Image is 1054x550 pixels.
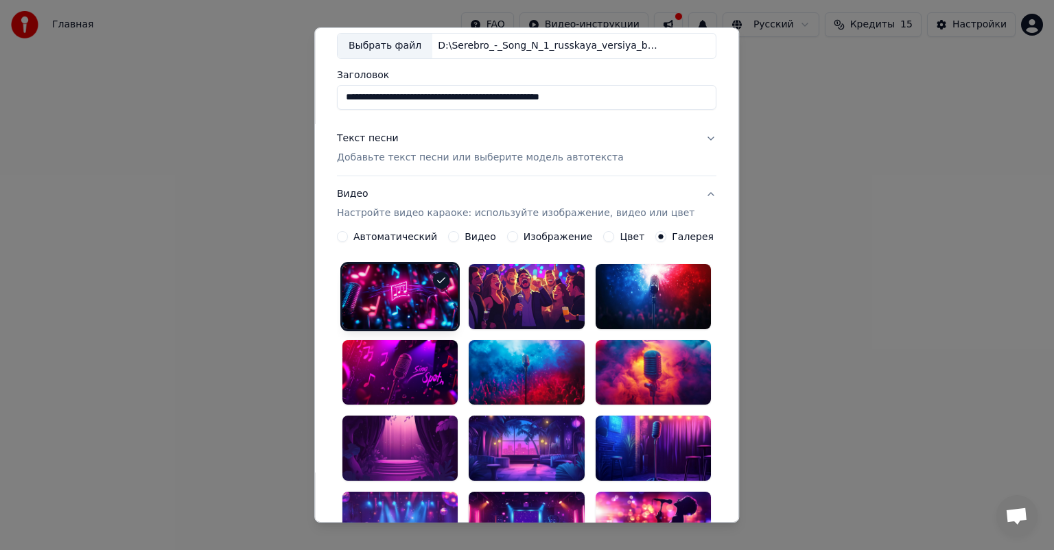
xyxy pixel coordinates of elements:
[337,187,694,220] div: Видео
[337,121,716,176] button: Текст песниДобавьте текст песни или выберите модель автотекста
[337,151,624,165] p: Добавьте текст песни или выберите модель автотекста
[337,206,694,220] p: Настройте видео караоке: используйте изображение, видео или цвет
[338,34,432,58] div: Выбрать файл
[672,232,714,241] label: Галерея
[524,232,593,241] label: Изображение
[465,232,496,241] label: Видео
[432,39,666,53] div: D:\Serebro_-_Song_N_1_russkaya_versiya_bez_cenzury_75639015.mp3
[337,176,716,231] button: ВидеоНастройте видео караоке: используйте изображение, видео или цвет
[337,132,399,145] div: Текст песни
[353,232,437,241] label: Автоматический
[337,70,716,80] label: Заголовок
[620,232,645,241] label: Цвет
